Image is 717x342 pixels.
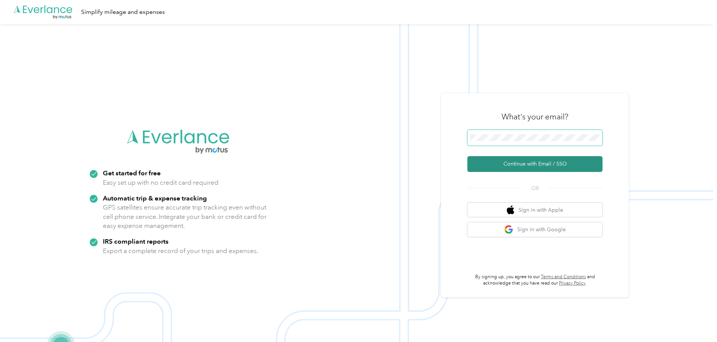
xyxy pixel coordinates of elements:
[559,280,586,286] a: Privacy Policy
[507,205,514,215] img: apple logo
[502,111,568,122] h3: What's your email?
[103,178,218,187] p: Easy set up with no credit card required
[103,203,267,231] p: GPS satellites ensure accurate trip tracking even without cell phone service. Integrate your bank...
[103,237,169,245] strong: IRS compliant reports
[541,274,586,280] a: Terms and Conditions
[103,194,207,202] strong: Automatic trip & expense tracking
[467,203,603,217] button: apple logoSign in with Apple
[504,225,514,234] img: google logo
[103,246,258,256] p: Export a complete record of your trips and expenses.
[522,184,548,192] span: OR
[103,169,161,177] strong: Get started for free
[467,222,603,237] button: google logoSign in with Google
[467,274,603,287] p: By signing up, you agree to our and acknowledge that you have read our .
[81,8,165,17] div: Simplify mileage and expenses
[467,156,603,172] button: Continue with Email / SSO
